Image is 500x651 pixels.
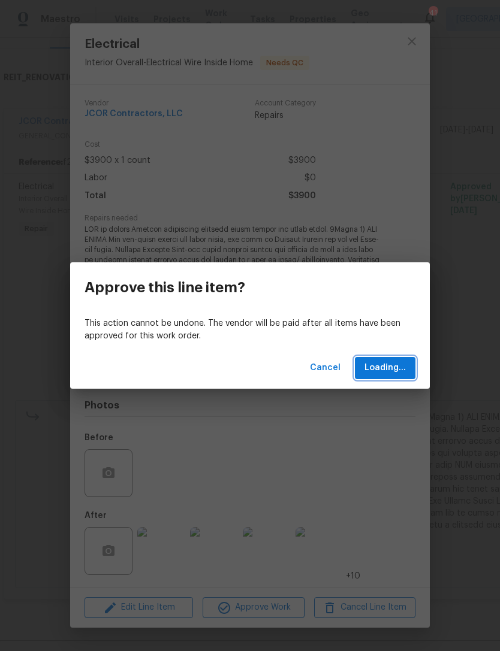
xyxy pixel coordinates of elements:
span: Cancel [310,361,341,376]
span: Loading... [365,361,406,376]
button: Loading... [355,357,415,379]
button: Cancel [305,357,345,379]
h3: Approve this line item? [85,279,245,296]
p: This action cannot be undone. The vendor will be paid after all items have been approved for this... [85,317,415,343]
